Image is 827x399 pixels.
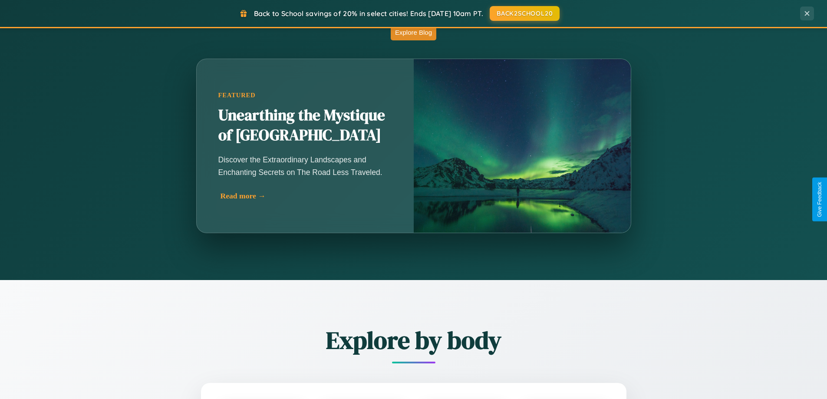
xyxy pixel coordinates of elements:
[218,92,392,99] div: Featured
[391,24,436,40] button: Explore Blog
[254,9,483,18] span: Back to School savings of 20% in select cities! Ends [DATE] 10am PT.
[218,154,392,178] p: Discover the Extraordinary Landscapes and Enchanting Secrets on The Road Less Traveled.
[218,106,392,145] h2: Unearthing the Mystique of [GEOGRAPHIC_DATA]
[490,6,560,21] button: BACK2SCHOOL20
[221,191,394,201] div: Read more →
[153,323,674,357] h2: Explore by body
[817,182,823,217] div: Give Feedback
